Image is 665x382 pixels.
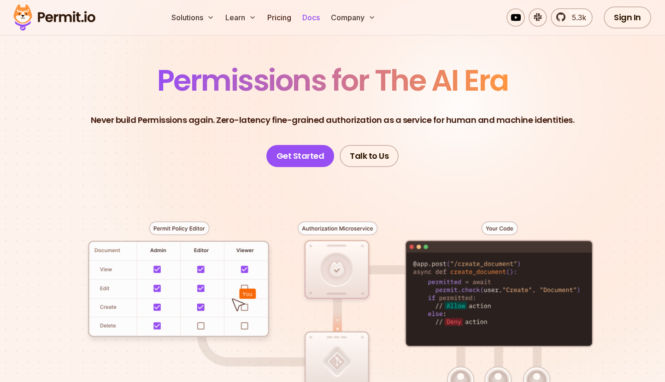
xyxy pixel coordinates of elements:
p: Never build Permissions again. Zero-latency fine-grained authorization as a service for human and... [91,114,575,127]
a: 5.3k [551,8,593,27]
a: Talk to Us [340,145,399,167]
a: Pricing [264,8,295,27]
button: Learn [222,8,260,27]
button: Company [327,8,379,27]
img: Permit logo [9,2,100,33]
a: Get Started [266,145,335,167]
span: 5.3k [566,12,586,23]
span: Permissions for The AI Era [157,60,508,101]
a: Docs [299,8,324,27]
button: Solutions [168,8,218,27]
a: Sign In [604,6,651,29]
